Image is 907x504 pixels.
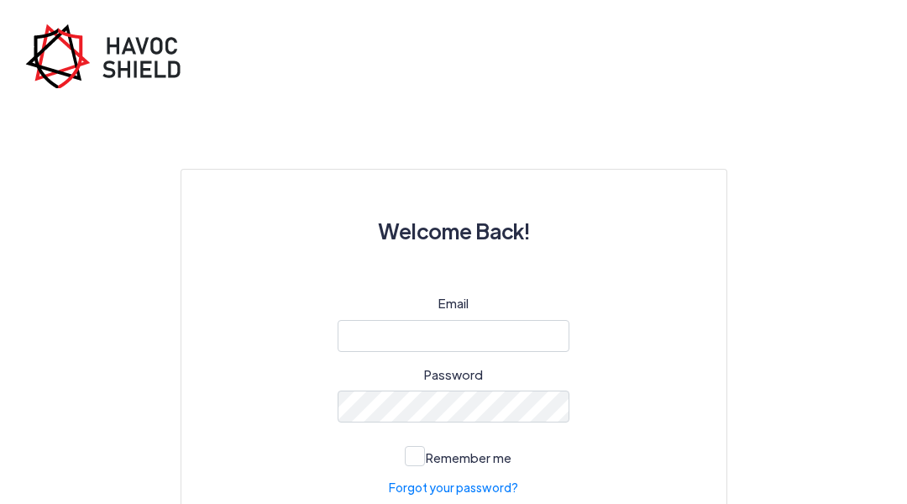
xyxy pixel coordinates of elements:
[426,449,511,465] span: Remember me
[389,479,518,496] a: Forgot your password?
[25,24,193,88] img: havoc-shield-register-logo.png
[424,365,483,385] label: Password
[222,210,686,252] h3: Welcome Back!
[438,294,469,313] label: Email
